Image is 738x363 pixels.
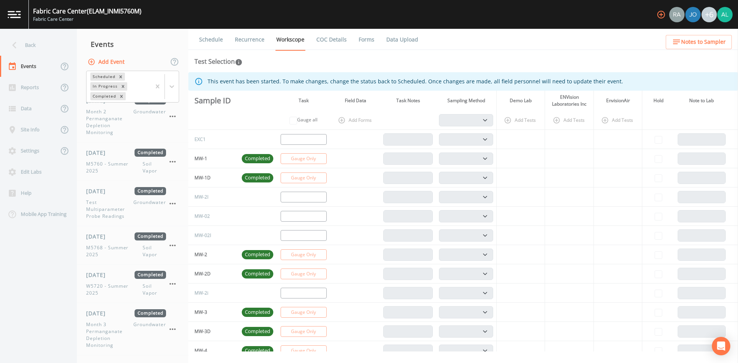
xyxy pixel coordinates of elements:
span: Soil Vapor [143,161,166,174]
span: Completed [135,232,166,240]
th: Hold [642,91,675,111]
div: Completed [90,92,117,100]
span: [DATE] [86,309,111,317]
a: COC Details [315,29,348,50]
span: Groundwater [133,108,166,136]
span: Completed [242,251,273,259]
span: M5768 - Summer 2025 [86,244,143,258]
div: In Progress [90,82,119,90]
th: Sample ID [188,91,239,111]
span: Month 2 Permanganate Depletion Monitoring [86,108,133,136]
div: Open Intercom Messenger [712,337,730,355]
img: 7493944169e4cb9b715a099ebe515ac2 [669,7,685,22]
span: M5760 - Summer 2025 [86,161,143,174]
a: Data Upload [385,29,419,50]
div: Radlie J Storer [669,7,685,22]
th: EnvisionAir [593,91,642,111]
td: MW-3D [188,322,239,341]
span: [DATE] [86,271,111,279]
td: MW-2D [188,264,239,283]
th: Sampling Method [436,91,496,111]
div: Remove Completed [117,92,126,100]
span: Completed [242,347,273,355]
td: EXC1 [188,130,239,149]
span: Completed [242,328,273,335]
td: MW-2 [188,245,239,264]
div: +6 [701,7,717,22]
span: [DATE] [86,232,111,240]
span: Completed [242,174,273,182]
td: MW-4 [188,341,239,360]
a: [DATE]CompletedTest Multiparameter Probe ReadingsGroundwater [77,181,188,226]
span: Completed [135,309,166,317]
td: MW-2i [188,283,239,303]
td: MW-2I [188,187,239,207]
div: Scheduled [90,73,116,81]
span: Completed [135,187,166,195]
span: Completed [242,308,273,316]
img: 105423acff65459314a9bc1ad1dcaae9 [717,7,733,22]
div: Test Selection [194,57,243,66]
span: Completed [135,149,166,157]
th: ENVision Laboratories Inc [545,91,594,111]
svg: In this section you'll be able to select the analytical test to run, based on the media type, and... [235,58,243,66]
a: Forms [357,29,376,50]
span: W5720 - Summer 2025 [86,283,143,297]
th: Note to Lab [675,91,729,111]
td: MW-3 [188,303,239,322]
button: Notes to Sampler [666,35,732,49]
img: eb8b2c35ded0d5aca28d215f14656a61 [685,7,701,22]
span: Month 3 Permanganate Depletion Monitoring [86,321,133,349]
a: Recurrence [234,29,266,50]
div: Josh Dutton [685,7,701,22]
span: [DATE] [86,187,111,195]
div: This event has been started. To make changes, change the status back to Scheduled. Once changes a... [208,75,623,88]
a: Schedule [198,29,224,50]
a: [DATE]CompletedW5720 - Summer 2025Soil Vapor [77,265,188,303]
a: [DATE]CompletedM5760 - Summer 2025Soil Vapor [77,143,188,181]
label: Gauge all [297,116,317,123]
button: Add Event [86,55,128,69]
a: Workscope [275,29,306,51]
span: Completed [242,155,273,162]
span: Soil Vapor [143,244,166,258]
a: [DATE]CompletedM5768 - Summer 2025Soil Vapor [77,226,188,265]
span: Test Multiparameter Probe Readings [86,199,133,220]
th: Demo Lab [496,91,545,111]
img: logo [8,11,21,18]
div: Remove In Progress [119,82,127,90]
td: MW-02I [188,226,239,245]
div: Fabric Care Center [33,16,141,23]
span: Groundwater [133,321,166,349]
span: Groundwater [133,199,166,220]
span: Completed [242,270,273,278]
div: Remove Scheduled [116,73,125,81]
div: Events [77,35,188,54]
th: Field Data [331,91,380,111]
td: MW-02 [188,207,239,226]
th: Task Notes [380,91,436,111]
a: [DATE]CompletedMonth 2 Permanganate Depletion MonitoringGroundwater [77,90,188,143]
a: [DATE]CompletedMonth 3 Permanganate Depletion MonitoringGroundwater [77,303,188,355]
div: Fabric Care Center (ELAM_INMI5760M) [33,7,141,16]
span: [DATE] [86,149,111,157]
span: Notes to Sampler [681,37,726,47]
span: Soil Vapor [143,283,166,297]
span: Completed [135,271,166,279]
td: MW-1 [188,149,239,168]
td: MW-1D [188,168,239,187]
th: Task [276,91,331,111]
